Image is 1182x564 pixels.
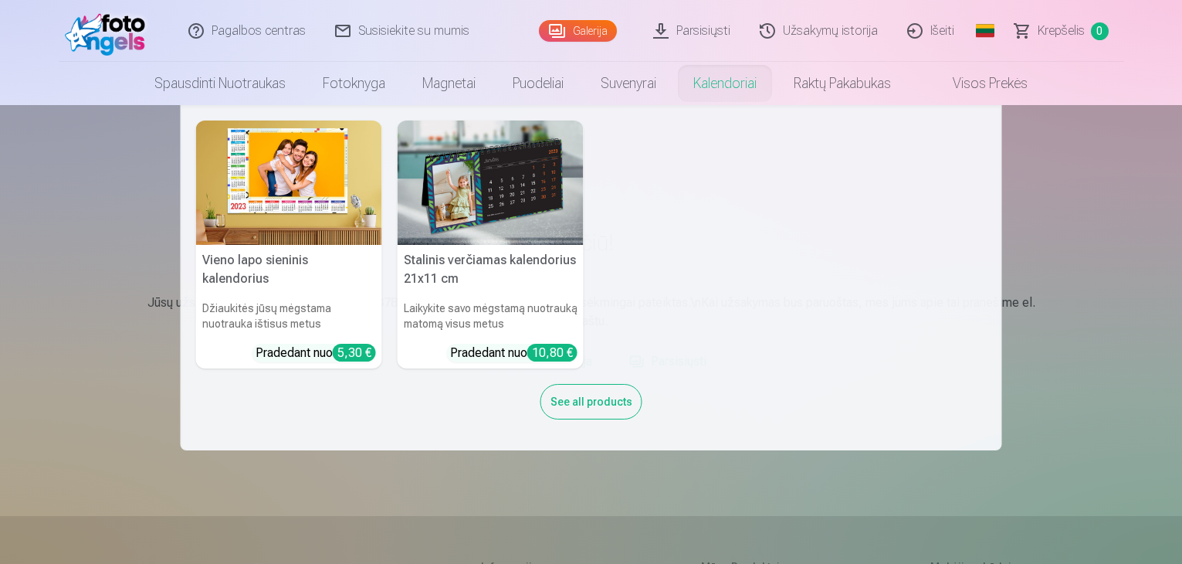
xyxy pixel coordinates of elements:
[1038,22,1085,40] span: Krepšelis
[398,121,584,369] a: Stalinis verčiamas kalendorius 21x11 cmStalinis verčiamas kalendorius 21x11 cmLaikykite savo mėgs...
[196,245,382,294] h5: Vieno lapo sieninis kalendorius
[65,6,154,56] img: /fa2
[775,62,909,105] a: Raktų pakabukas
[909,62,1046,105] a: Visos prekės
[196,121,382,369] a: Vieno lapo sieninis kalendoriusVieno lapo sieninis kalendoriusDžiaukitės jūsų mėgstama nuotrauka ...
[256,344,376,362] div: Pradedant nuo
[539,20,617,42] a: Galerija
[398,294,584,338] h6: Laikykite savo mėgstamą nuotrauką matomą visus metus
[404,62,494,105] a: Magnetai
[540,384,642,420] div: See all products
[304,62,404,105] a: Fotoknyga
[450,344,577,362] div: Pradedant nuo
[398,121,584,245] img: Stalinis verčiamas kalendorius 21x11 cm
[540,392,642,409] a: See all products
[333,344,376,362] div: 5,30 €
[136,62,304,105] a: Spausdinti nuotraukas
[398,245,584,294] h5: Stalinis verčiamas kalendorius 21x11 cm
[527,344,577,362] div: 10,80 €
[1091,22,1109,40] span: 0
[582,62,675,105] a: Suvenyrai
[494,62,582,105] a: Puodeliai
[196,294,382,338] h6: Džiaukitės jūsų mėgstama nuotrauka ištisus metus
[196,121,382,245] img: Vieno lapo sieninis kalendorius
[675,62,775,105] a: Kalendoriai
